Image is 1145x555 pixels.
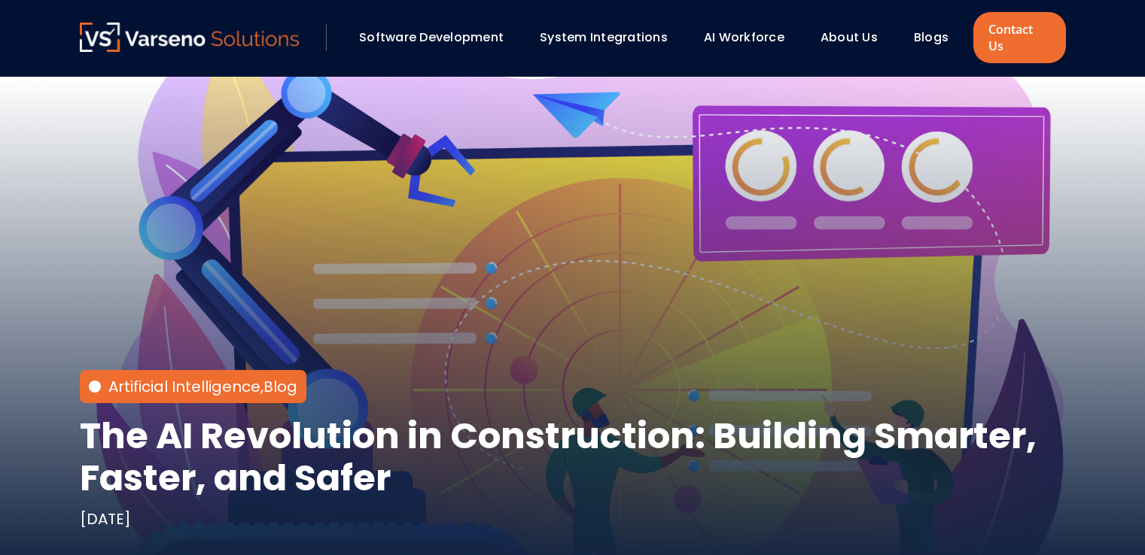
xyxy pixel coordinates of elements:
a: AI Workforce [704,29,784,46]
img: Varseno Solutions – Product Engineering & IT Services [80,23,300,52]
a: About Us [821,29,878,46]
a: Blog [263,376,297,397]
a: Contact Us [973,12,1065,63]
a: System Integrations [540,29,668,46]
a: Software Development [359,29,504,46]
a: Varseno Solutions – Product Engineering & IT Services [80,23,300,53]
div: , [108,376,297,397]
div: [DATE] [80,508,131,529]
div: System Integrations [532,25,689,50]
div: About Us [813,25,899,50]
div: Blogs [906,25,970,50]
div: AI Workforce [696,25,805,50]
a: Blogs [914,29,949,46]
h1: The AI Revolution in Construction: Building Smarter, Faster, and Safer [80,415,1066,499]
div: Software Development [352,25,525,50]
a: Artificial Intelligence [108,376,260,397]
